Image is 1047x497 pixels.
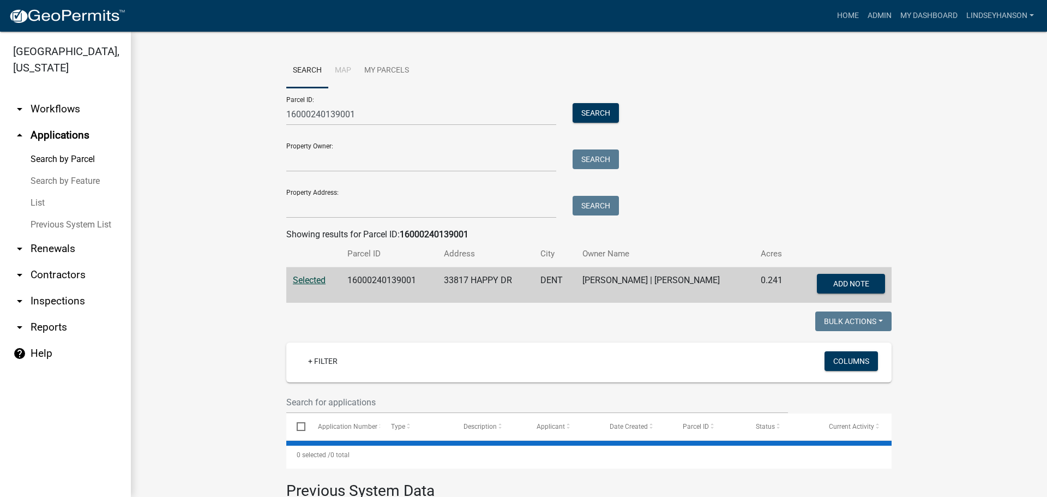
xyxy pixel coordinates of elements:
[437,241,534,267] th: Address
[286,53,328,88] a: Search
[437,267,534,303] td: 33817 HAPPY DR
[534,241,576,267] th: City
[286,441,892,469] div: 0 total
[573,103,619,123] button: Search
[672,414,745,440] datatable-header-cell: Parcel ID
[341,267,438,303] td: 16000240139001
[576,241,754,267] th: Owner Name
[815,312,892,331] button: Bulk Actions
[825,351,878,371] button: Columns
[286,414,307,440] datatable-header-cell: Select
[293,275,326,285] a: Selected
[537,423,565,430] span: Applicant
[599,414,672,440] datatable-header-cell: Date Created
[13,242,26,255] i: arrow_drop_down
[400,229,468,239] strong: 16000240139001
[13,129,26,142] i: arrow_drop_up
[453,414,526,440] datatable-header-cell: Description
[526,414,599,440] datatable-header-cell: Applicant
[683,423,709,430] span: Parcel ID
[358,53,416,88] a: My Parcels
[286,228,892,241] div: Showing results for Parcel ID:
[756,423,775,430] span: Status
[863,5,896,26] a: Admin
[318,423,377,430] span: Application Number
[754,267,796,303] td: 0.241
[286,391,788,414] input: Search for applications
[573,149,619,169] button: Search
[534,267,576,303] td: DENT
[13,347,26,360] i: help
[833,279,869,288] span: Add Note
[297,451,330,459] span: 0 selected /
[817,274,885,294] button: Add Note
[896,5,962,26] a: My Dashboard
[745,414,819,440] datatable-header-cell: Status
[833,5,863,26] a: Home
[829,423,874,430] span: Current Activity
[962,5,1038,26] a: Lindseyhanson
[13,103,26,116] i: arrow_drop_down
[464,423,497,430] span: Description
[610,423,648,430] span: Date Created
[819,414,892,440] datatable-header-cell: Current Activity
[576,267,754,303] td: [PERSON_NAME] | [PERSON_NAME]
[13,268,26,282] i: arrow_drop_down
[299,351,346,371] a: + Filter
[573,196,619,215] button: Search
[13,295,26,308] i: arrow_drop_down
[380,414,453,440] datatable-header-cell: Type
[341,241,438,267] th: Parcel ID
[754,241,796,267] th: Acres
[13,321,26,334] i: arrow_drop_down
[391,423,405,430] span: Type
[307,414,380,440] datatable-header-cell: Application Number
